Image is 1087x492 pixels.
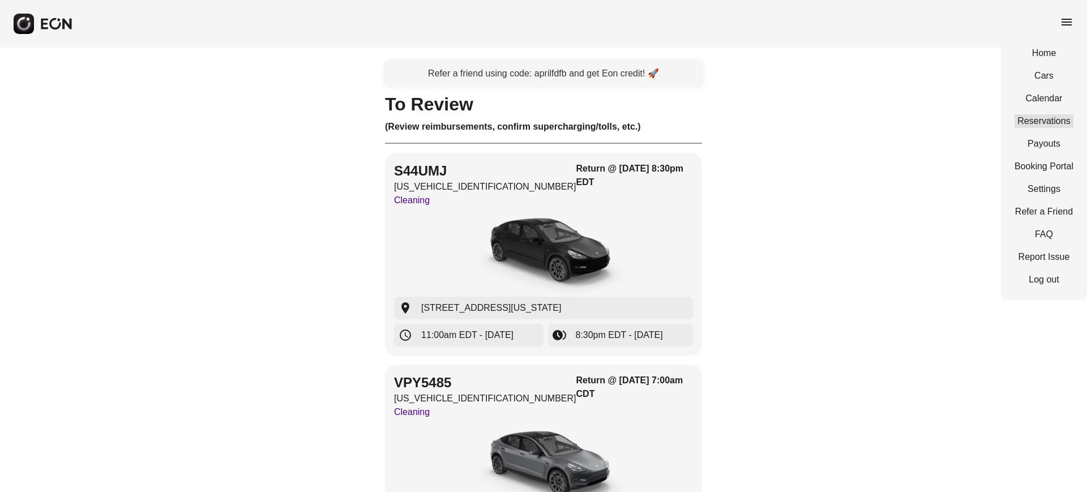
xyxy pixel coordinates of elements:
[421,328,513,342] span: 11:00am EDT - [DATE]
[1015,46,1073,60] a: Home
[1015,160,1073,173] a: Booking Portal
[399,301,412,315] span: location_on
[394,194,576,207] p: Cleaning
[1015,69,1073,83] a: Cars
[385,61,702,86] a: Refer a friend using code: aprilfdfb and get Eon credit! 🚀
[394,405,576,419] p: Cleaning
[1015,273,1073,286] a: Log out
[1015,250,1073,264] a: Report Issue
[399,328,412,342] span: schedule
[1015,92,1073,105] a: Calendar
[1015,205,1073,219] a: Refer a Friend
[1015,182,1073,196] a: Settings
[1015,228,1073,241] a: FAQ
[394,374,576,392] h2: VPY5485
[385,120,702,134] h3: (Review reimbursements, confirm supercharging/tolls, etc.)
[394,392,576,405] p: [US_VEHICLE_IDENTIFICATION_NUMBER]
[1060,15,1073,29] span: menu
[553,328,566,342] span: browse_gallery
[385,97,702,111] h1: To Review
[459,212,628,297] img: car
[385,153,702,356] button: S44UMJ[US_VEHICLE_IDENTIFICATION_NUMBER]CleaningReturn @ [DATE] 8:30pm EDTcar[STREET_ADDRESS][US_...
[421,301,561,315] span: [STREET_ADDRESS][US_STATE]
[1015,137,1073,151] a: Payouts
[1015,114,1073,128] a: Reservations
[394,162,576,180] h2: S44UMJ
[576,162,693,189] h3: Return @ [DATE] 8:30pm EDT
[575,328,662,342] span: 8:30pm EDT - [DATE]
[394,180,576,194] p: [US_VEHICLE_IDENTIFICATION_NUMBER]
[576,374,693,401] h3: Return @ [DATE] 7:00am CDT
